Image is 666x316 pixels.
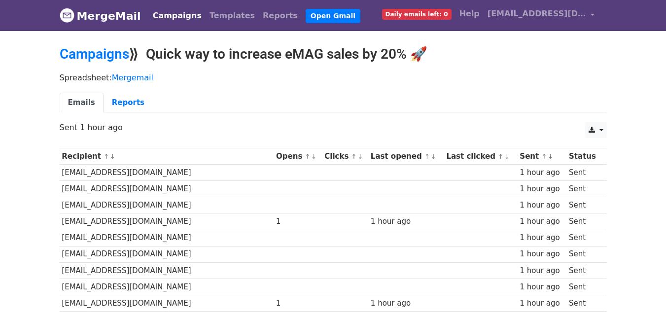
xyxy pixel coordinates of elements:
[60,197,274,213] td: [EMAIL_ADDRESS][DOMAIN_NAME]
[520,200,564,211] div: 1 hour ago
[60,122,607,133] p: Sent 1 hour ago
[520,232,564,244] div: 1 hour ago
[520,248,564,260] div: 1 hour ago
[504,153,510,160] a: ↓
[276,216,320,227] div: 1
[206,6,259,26] a: Templates
[382,9,452,20] span: Daily emails left: 0
[520,216,564,227] div: 1 hour ago
[60,165,274,181] td: [EMAIL_ADDRESS][DOMAIN_NAME]
[60,72,607,83] p: Spreadsheet:
[566,197,601,213] td: Sent
[276,298,320,309] div: 1
[456,4,484,24] a: Help
[520,167,564,178] div: 1 hour ago
[548,153,553,160] a: ↓
[498,153,503,160] a: ↑
[431,153,436,160] a: ↓
[566,148,601,165] th: Status
[149,6,206,26] a: Campaigns
[371,216,442,227] div: 1 hour ago
[60,213,274,230] td: [EMAIL_ADDRESS][DOMAIN_NAME]
[484,4,599,27] a: [EMAIL_ADDRESS][DOMAIN_NAME]
[357,153,363,160] a: ↓
[60,246,274,262] td: [EMAIL_ADDRESS][DOMAIN_NAME]
[520,265,564,277] div: 1 hour ago
[60,181,274,197] td: [EMAIL_ADDRESS][DOMAIN_NAME]
[60,46,129,62] a: Campaigns
[518,148,567,165] th: Sent
[104,93,153,113] a: Reports
[60,279,274,295] td: [EMAIL_ADDRESS][DOMAIN_NAME]
[104,153,109,160] a: ↑
[520,298,564,309] div: 1 hour ago
[60,5,141,26] a: MergeMail
[566,246,601,262] td: Sent
[566,213,601,230] td: Sent
[60,230,274,246] td: [EMAIL_ADDRESS][DOMAIN_NAME]
[112,73,153,82] a: Mergemail
[305,153,311,160] a: ↑
[60,148,274,165] th: Recipient
[541,153,547,160] a: ↑
[322,148,368,165] th: Clicks
[371,298,442,309] div: 1 hour ago
[60,295,274,311] td: [EMAIL_ADDRESS][DOMAIN_NAME]
[259,6,302,26] a: Reports
[274,148,322,165] th: Opens
[60,93,104,113] a: Emails
[566,230,601,246] td: Sent
[520,183,564,195] div: 1 hour ago
[566,181,601,197] td: Sent
[488,8,586,20] span: [EMAIL_ADDRESS][DOMAIN_NAME]
[566,262,601,279] td: Sent
[566,165,601,181] td: Sent
[110,153,115,160] a: ↓
[60,262,274,279] td: [EMAIL_ADDRESS][DOMAIN_NAME]
[351,153,357,160] a: ↑
[520,281,564,293] div: 1 hour ago
[378,4,456,24] a: Daily emails left: 0
[60,46,607,63] h2: ⟫ Quick way to increase eMAG sales by 20% 🚀
[306,9,360,23] a: Open Gmail
[566,295,601,311] td: Sent
[444,148,518,165] th: Last clicked
[60,8,74,23] img: MergeMail logo
[368,148,444,165] th: Last opened
[311,153,316,160] a: ↓
[424,153,430,160] a: ↑
[566,279,601,295] td: Sent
